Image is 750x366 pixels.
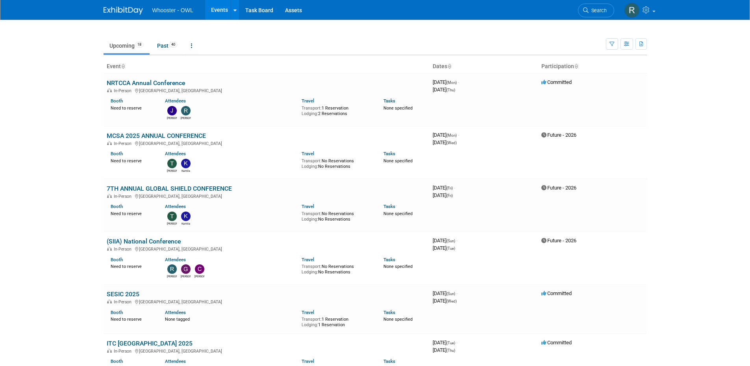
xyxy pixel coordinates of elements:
th: Event [104,60,430,73]
span: - [456,340,457,346]
span: - [456,238,457,243]
span: In-Person [114,88,134,93]
a: Attendees [165,257,186,262]
a: Booth [111,204,123,209]
div: [GEOGRAPHIC_DATA], [GEOGRAPHIC_DATA] [107,193,426,199]
div: Robert Dugan [181,115,191,120]
img: In-Person Event [107,247,112,251]
div: [GEOGRAPHIC_DATA], [GEOGRAPHIC_DATA] [107,87,426,93]
span: (Wed) [446,299,457,303]
a: ITC [GEOGRAPHIC_DATA] 2025 [107,340,193,347]
span: Transport: [302,264,322,269]
span: Lodging: [302,217,318,222]
a: Sort by Event Name [121,63,125,69]
div: No Reservations No Reservations [302,210,372,222]
span: None specified [383,264,413,269]
a: Booth [111,359,123,364]
span: [DATE] [433,192,453,198]
span: (Mon) [446,80,457,85]
div: Travis Dykes [167,221,177,226]
span: None specified [383,158,413,163]
img: ExhibitDay [104,7,143,15]
span: - [458,132,459,138]
span: (Sun) [446,292,455,296]
span: In-Person [114,349,134,354]
span: In-Person [114,299,134,305]
a: Booth [111,310,123,315]
a: Booth [111,257,123,262]
img: Travis Dykes [167,212,177,221]
div: None tagged [165,315,296,322]
a: Upcoming18 [104,38,150,53]
span: In-Person [114,247,134,252]
a: Travel [302,151,314,156]
span: [DATE] [433,185,455,191]
img: Robert Dugan [624,3,639,18]
span: [DATE] [433,132,459,138]
a: Travel [302,204,314,209]
img: In-Person Event [107,141,112,145]
div: Need to reserve [111,262,154,269]
img: Clare Louise Southcombe [195,264,204,274]
div: [GEOGRAPHIC_DATA], [GEOGRAPHIC_DATA] [107,347,426,354]
a: Travel [302,310,314,315]
a: Travel [302,257,314,262]
span: Future - 2026 [541,132,576,138]
img: James Justus [167,106,177,115]
span: [DATE] [433,87,455,93]
span: None specified [383,211,413,216]
span: Lodging: [302,322,318,327]
span: 40 [169,42,178,48]
span: [DATE] [433,238,457,243]
span: [DATE] [433,347,455,353]
span: In-Person [114,141,134,146]
span: - [458,79,459,85]
div: Clare Louise Southcombe [194,274,204,279]
img: In-Person Event [107,194,112,198]
span: Transport: [302,211,322,216]
span: In-Person [114,194,134,199]
span: Lodging: [302,269,318,275]
a: Sort by Participation Type [574,63,578,69]
div: Travis Dykes [167,168,177,173]
div: No Reservations No Reservations [302,262,372,275]
span: Committed [541,340,572,346]
th: Dates [430,60,538,73]
a: Tasks [383,151,395,156]
span: (Sun) [446,239,455,243]
div: 1 Reservation 2 Reservations [302,104,372,116]
div: [GEOGRAPHIC_DATA], [GEOGRAPHIC_DATA] [107,245,426,252]
img: Travis Dykes [167,159,177,168]
span: (Fri) [446,186,453,190]
div: Need to reserve [111,104,154,111]
div: Kamila Castaneda [181,221,191,226]
th: Participation [538,60,647,73]
img: In-Person Event [107,88,112,92]
span: (Mon) [446,133,457,137]
img: Richard Spradley [167,264,177,274]
img: In-Person Event [107,299,112,303]
a: Booth [111,151,123,156]
a: Attendees [165,98,186,104]
span: Committed [541,290,572,296]
span: (Tue) [446,341,455,345]
a: Booth [111,98,123,104]
span: Lodging: [302,111,318,116]
a: Attendees [165,359,186,364]
span: - [454,185,455,191]
a: Sort by Start Date [447,63,451,69]
a: MCSA 2025 ANNUAL CONFERENCE [107,132,206,139]
span: - [456,290,457,296]
div: No Reservations No Reservations [302,157,372,169]
span: (Thu) [446,348,455,353]
a: Tasks [383,98,395,104]
img: In-Person Event [107,349,112,353]
img: Gary LaFond [181,264,191,274]
img: Robert Dugan [181,106,191,115]
a: Attendees [165,151,186,156]
a: (SIIA) National Conference [107,238,181,245]
span: (Wed) [446,141,457,145]
span: [DATE] [433,290,457,296]
span: [DATE] [433,298,457,304]
img: Kamila Castaneda [181,159,191,168]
